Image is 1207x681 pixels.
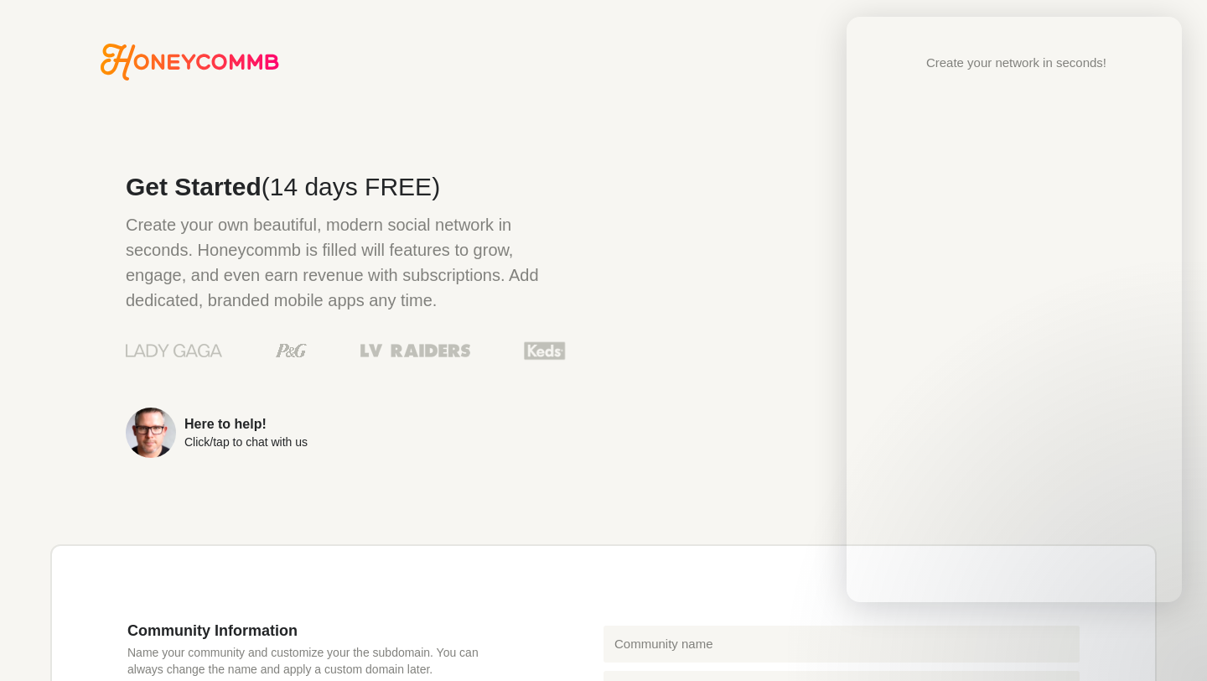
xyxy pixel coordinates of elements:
[184,436,308,448] div: Click/tap to chat with us
[127,644,503,678] p: Name your community and customize your the subdomain. You can always change the name and apply a ...
[524,340,566,361] img: Keds
[101,44,279,81] svg: Honeycommb
[276,344,307,357] img: Procter & Gamble
[262,173,440,200] span: (14 days FREE)
[127,621,503,640] h3: Community Information
[126,408,566,458] a: Here to help!Click/tap to chat with us
[101,44,279,81] a: Go to Honeycommb homepage
[126,408,176,458] img: Sean
[603,626,1080,663] input: Community name
[184,418,308,431] div: Here to help!
[360,344,470,357] img: Las Vegas Raiders
[126,174,566,200] h2: Get Started
[1142,616,1182,656] iframe: Intercom live chat
[126,212,566,313] p: Create your own beautiful, modern social network in seconds. Honeycommb is filled will features t...
[847,17,1182,602] iframe: Intercom live chat
[126,338,222,363] img: Lady Gaga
